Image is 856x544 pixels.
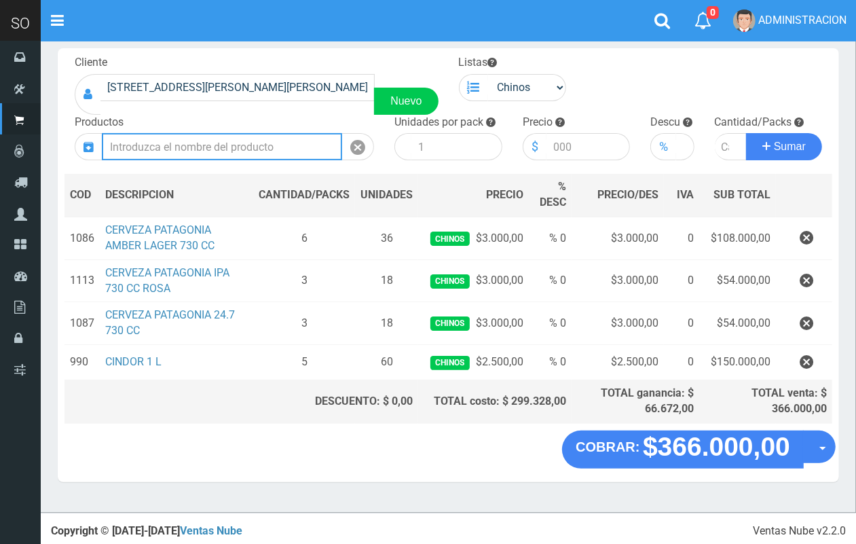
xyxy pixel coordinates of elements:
td: 36 [355,217,418,259]
a: CERVEZA PATAGONIA AMBER LAGER 730 CC [105,223,215,252]
span: CRIPCION [125,188,174,201]
div: $ [523,133,546,160]
a: CERVEZA PATAGONIA IPA 730 CC ROSA [105,266,229,295]
div: DESCUENTO: $ 0,00 [259,394,413,410]
td: 18 [355,302,418,345]
td: 3 [253,302,355,345]
td: $2.500,00 [572,345,663,380]
input: 000 [546,133,631,160]
th: DES [100,174,253,217]
button: COBRAR: $366.000,00 [562,431,804,469]
span: PRECIO/DES [597,188,658,201]
label: Productos [75,115,124,130]
td: 5 [253,345,355,380]
span: IVA [677,188,694,201]
td: $3.000,00 [418,217,529,259]
input: 1 [411,133,502,160]
td: 0 [664,302,699,345]
span: PRECIO [487,187,524,203]
span: ADMINISTRACION [758,14,846,26]
td: 18 [355,259,418,302]
td: $3.000,00 [572,302,663,345]
a: Ventas Nube [180,524,242,537]
strong: COBRAR: [576,439,639,454]
input: 000 [676,133,694,160]
span: 0 [707,6,719,19]
td: % 0 [529,302,572,345]
td: 0 [664,217,699,259]
td: 0 [664,345,699,380]
input: Cantidad [715,133,747,160]
td: 0 [664,259,699,302]
div: % [650,133,676,160]
div: TOTAL venta: $ 366.000,00 [705,386,827,417]
th: CANTIDAD/PACKS [253,174,355,217]
td: $3.000,00 [418,302,529,345]
input: Introduzca el nombre del producto [102,133,342,160]
div: TOTAL costo: $ 299.328,00 [424,394,566,410]
span: Chinos [430,232,469,246]
td: % 0 [529,217,572,259]
div: TOTAL ganancia: $ 66.672,00 [577,386,694,417]
input: Consumidor Final [100,74,375,101]
td: 990 [64,345,100,380]
label: Precio [523,115,553,130]
td: $3.000,00 [418,259,529,302]
label: Unidades por pack [394,115,483,130]
strong: Copyright © [DATE]-[DATE] [51,524,242,537]
span: Chinos [430,316,469,331]
div: Ventas Nube v2.2.0 [753,524,846,539]
td: $108.000,00 [699,217,776,259]
img: User Image [733,10,756,32]
td: $3.000,00 [572,259,663,302]
td: 3 [253,259,355,302]
td: $3.000,00 [572,217,663,259]
td: 1086 [64,217,100,259]
label: Cantidad/Packs [715,115,792,130]
td: $54.000,00 [699,259,776,302]
span: SUB TOTAL [713,187,770,203]
td: $150.000,00 [699,345,776,380]
td: $54.000,00 [699,302,776,345]
button: Sumar [746,133,822,160]
label: Descu [650,115,680,130]
td: % 0 [529,259,572,302]
label: Cliente [75,55,107,71]
a: CINDOR 1 L [105,355,162,368]
a: CERVEZA PATAGONIA 24.7 730 CC [105,308,235,337]
strong: $366.000,00 [643,432,790,461]
span: Chinos [430,274,469,289]
span: Sumar [774,141,806,152]
td: $2.500,00 [418,345,529,380]
td: 1113 [64,259,100,302]
label: Listas [459,55,498,71]
td: 1087 [64,302,100,345]
a: Nuevo [374,88,438,115]
th: UNIDADES [355,174,418,217]
td: 60 [355,345,418,380]
td: % 0 [529,345,572,380]
td: 6 [253,217,355,259]
th: COD [64,174,100,217]
span: Chinos [430,356,469,370]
